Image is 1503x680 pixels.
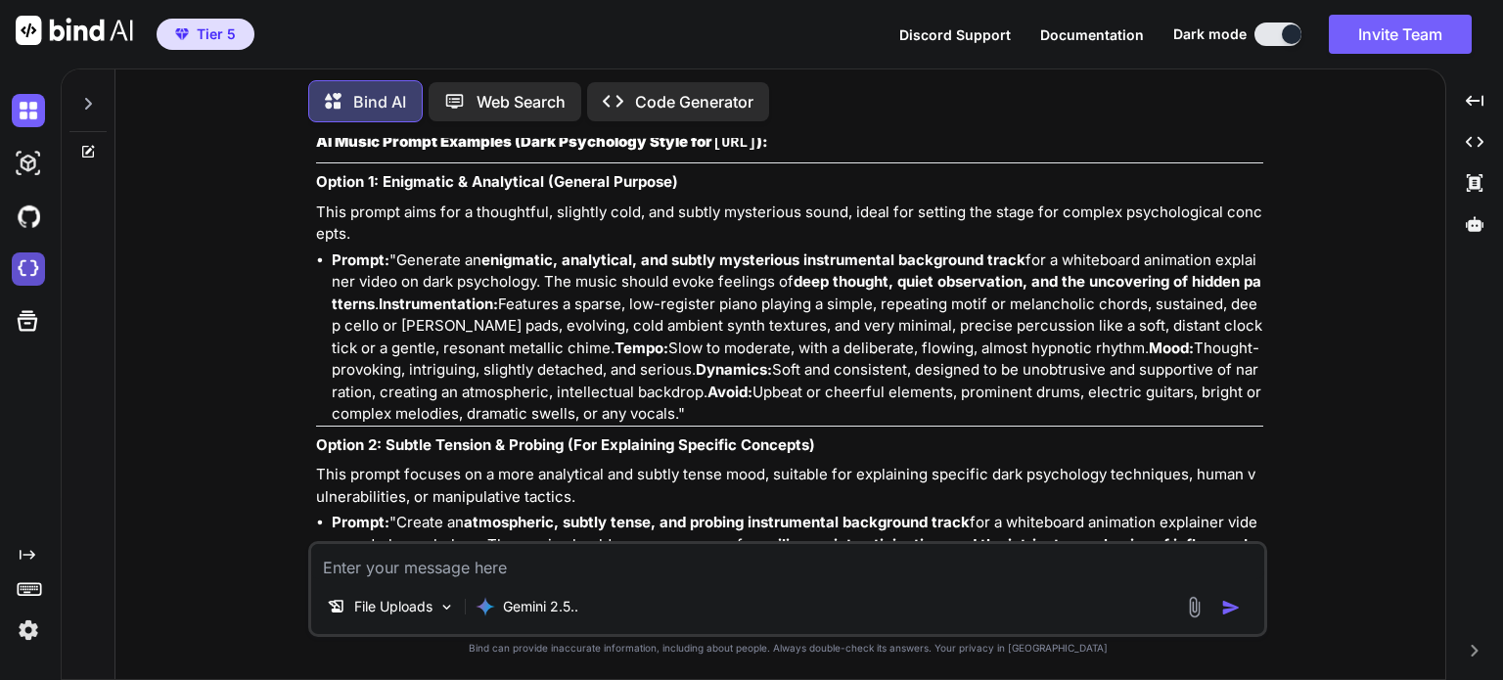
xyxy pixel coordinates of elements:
[899,26,1011,43] span: Discord Support
[1149,339,1194,357] strong: Mood:
[12,200,45,233] img: githubDark
[476,597,495,616] img: Gemini 2.5 flash
[316,202,1263,246] p: This prompt aims for a thoughtful, slightly cold, and subtly mysterious sound, ideal for setting ...
[332,513,389,531] strong: Prompt:
[1040,24,1144,45] button: Documentation
[316,132,768,151] strong: AI Music Prompt Examples (Dark Psychology Style for ):
[1183,596,1206,618] img: attachment
[707,383,752,401] strong: Avoid:
[332,249,1263,426] li: "Generate an for a whiteboard animation explainer video on dark psychology. The music should evok...
[308,641,1267,656] p: Bind can provide inaccurate information, including about people. Always double-check its answers....
[615,339,668,357] strong: Tempo:
[503,597,578,616] p: Gemini 2.5..
[16,16,133,45] img: Bind AI
[12,94,45,127] img: darkChat
[464,513,970,531] strong: atmospheric, subtly tense, and probing instrumental background track
[379,295,498,313] strong: Instrumentation:
[696,360,772,379] strong: Dynamics:
[477,90,566,113] p: Web Search
[354,597,433,616] p: File Uploads
[12,613,45,647] img: settings
[332,250,389,269] strong: Prompt:
[635,90,753,113] p: Code Generator
[1329,15,1472,54] button: Invite Team
[899,24,1011,45] button: Discord Support
[197,24,236,44] span: Tier 5
[481,250,1025,269] strong: enigmatic, analytical, and subtly mysterious instrumental background track
[1221,598,1241,617] img: icon
[316,172,678,191] strong: Option 1: Enigmatic & Analytical (General Purpose)
[712,135,756,152] code: [URL]
[175,28,189,40] img: premium
[12,252,45,286] img: cloudideIcon
[353,90,406,113] p: Bind AI
[1040,26,1144,43] span: Documentation
[332,272,1261,313] strong: deep thought, quiet observation, and the uncovering of hidden patterns
[157,19,254,50] button: premiumTier 5
[743,535,1240,554] strong: unveiling, quiet anticipation, and the intricate mechanics of influence
[1173,24,1247,44] span: Dark mode
[316,435,815,454] strong: Option 2: Subtle Tension & Probing (For Explaining Specific Concepts)
[438,599,455,615] img: Pick Models
[12,147,45,180] img: darkAi-studio
[316,464,1263,508] p: This prompt focuses on a more analytical and subtly tense mood, suitable for explaining specific ...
